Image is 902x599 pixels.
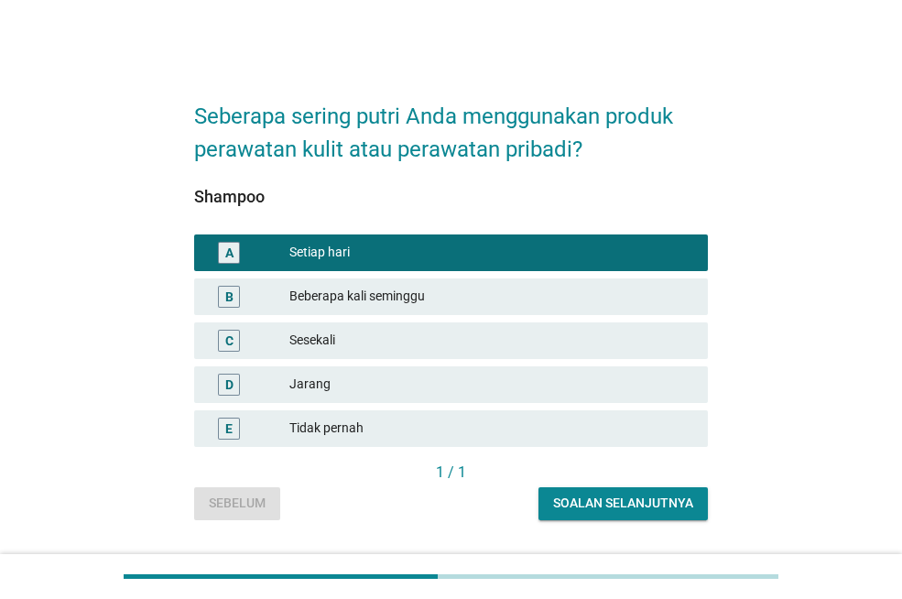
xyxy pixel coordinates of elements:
[289,330,693,352] div: Sesekali
[289,374,693,396] div: Jarang
[538,487,708,520] button: Soalan selanjutnya
[225,331,234,350] div: C
[194,82,708,166] h2: Seberapa sering putri Anda menggunakan produk perawatan kulit atau perawatan pribadi?
[289,286,693,308] div: Beberapa kali seminggu
[225,375,234,394] div: D
[194,184,708,209] div: Shampoo
[225,243,234,262] div: A
[553,494,693,513] div: Soalan selanjutnya
[289,418,693,440] div: Tidak pernah
[225,287,234,306] div: B
[225,419,233,438] div: E
[289,242,693,264] div: Setiap hari
[194,462,708,484] div: 1 / 1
